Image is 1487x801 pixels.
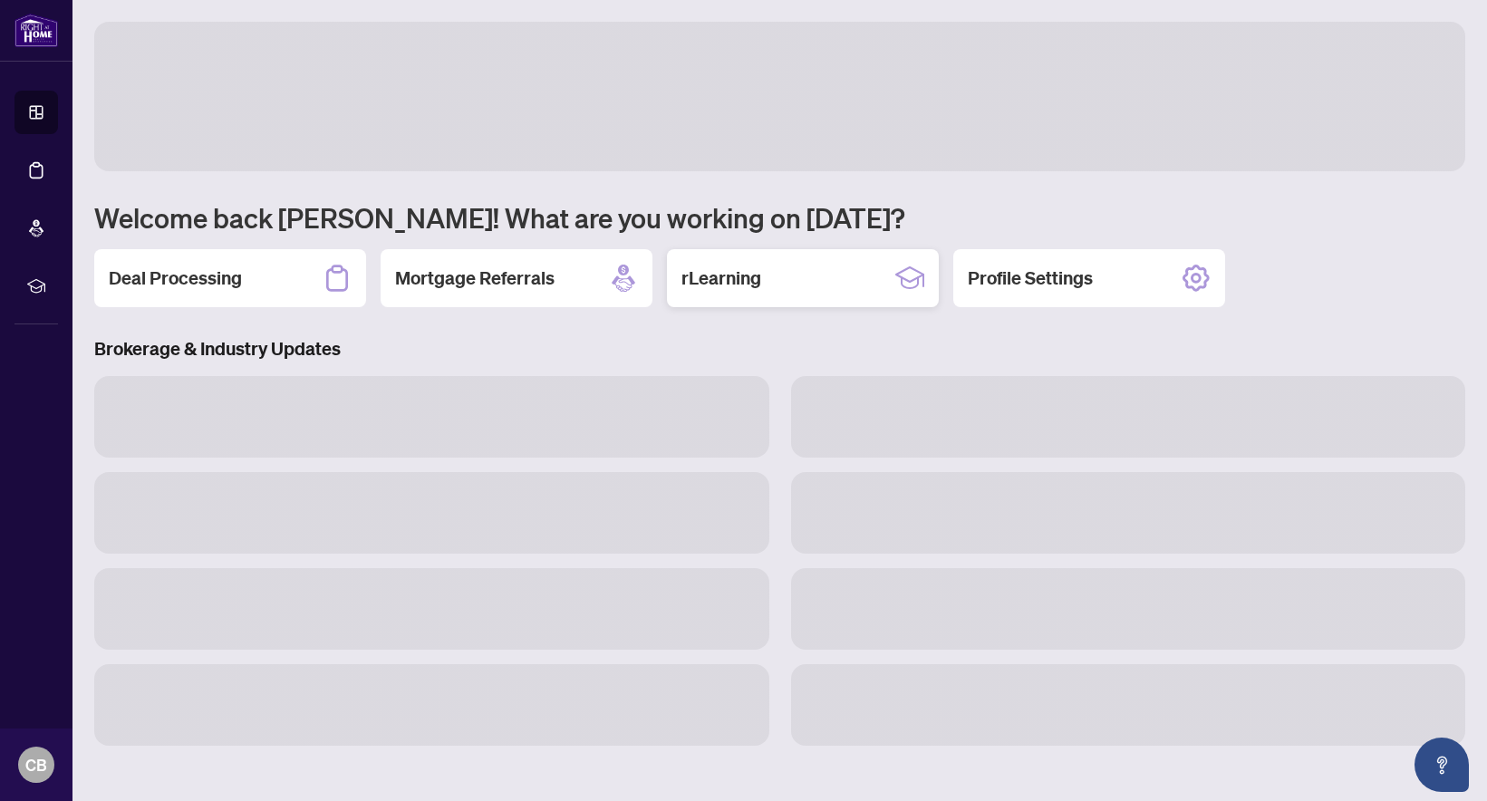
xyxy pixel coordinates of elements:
h2: Deal Processing [109,265,242,291]
h3: Brokerage & Industry Updates [94,336,1465,362]
h1: Welcome back [PERSON_NAME]! What are you working on [DATE]? [94,200,1465,235]
h2: Profile Settings [968,265,1093,291]
button: Open asap [1415,738,1469,792]
h2: Mortgage Referrals [395,265,555,291]
img: logo [14,14,58,47]
h2: rLearning [681,265,761,291]
span: CB [25,752,47,777]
